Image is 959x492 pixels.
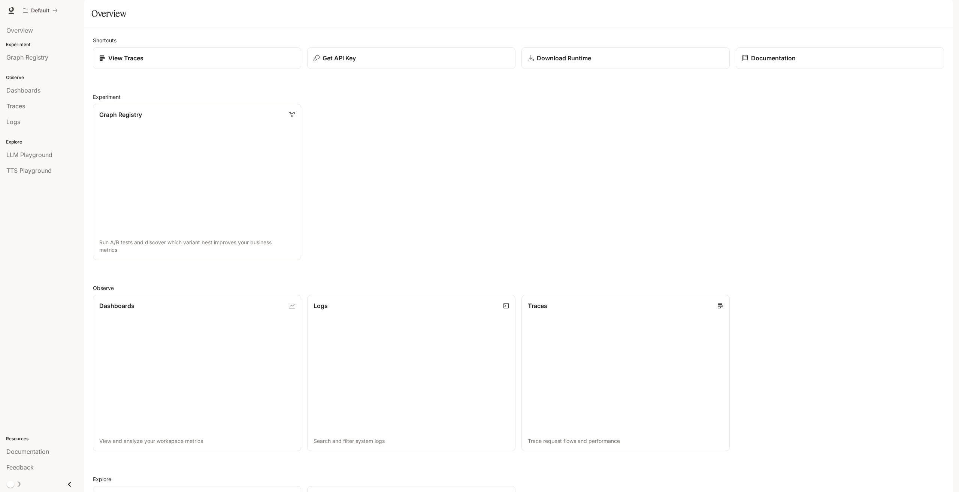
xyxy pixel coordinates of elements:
[99,437,295,445] p: View and analyze your workspace metrics
[19,3,61,18] button: All workspaces
[31,7,49,14] p: Default
[323,54,356,63] p: Get API Key
[751,54,796,63] p: Documentation
[91,6,126,21] h1: Overview
[307,295,515,451] a: LogsSearch and filter system logs
[93,93,944,101] h2: Experiment
[307,47,515,69] button: Get API Key
[528,437,723,445] p: Trace request flows and performance
[93,475,944,483] h2: Explore
[99,239,295,254] p: Run A/B tests and discover which variant best improves your business metrics
[99,110,142,119] p: Graph Registry
[93,295,301,451] a: DashboardsView and analyze your workspace metrics
[93,47,301,69] a: View Traces
[314,301,328,310] p: Logs
[314,437,509,445] p: Search and filter system logs
[93,36,944,44] h2: Shortcuts
[528,301,547,310] p: Traces
[521,47,730,69] a: Download Runtime
[108,54,143,63] p: View Traces
[736,47,944,69] a: Documentation
[93,284,944,292] h2: Observe
[521,295,730,451] a: TracesTrace request flows and performance
[93,104,301,260] a: Graph RegistryRun A/B tests and discover which variant best improves your business metrics
[99,301,134,310] p: Dashboards
[537,54,591,63] p: Download Runtime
